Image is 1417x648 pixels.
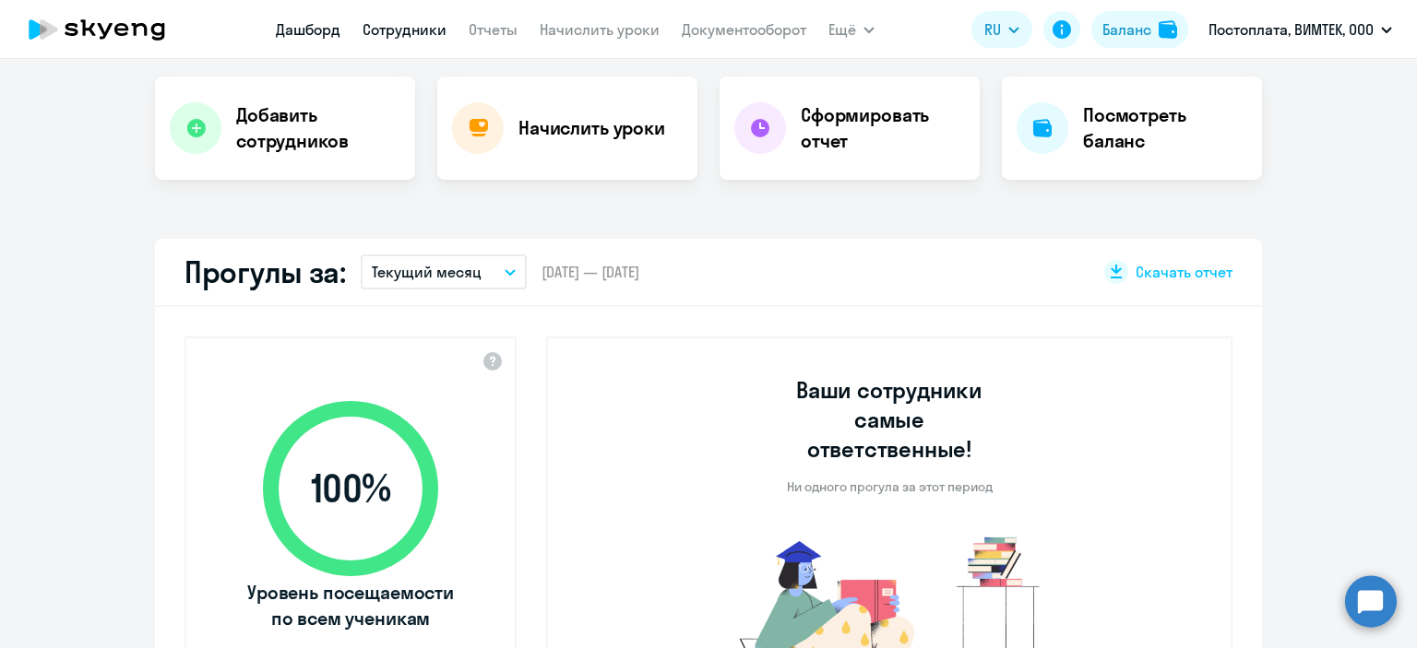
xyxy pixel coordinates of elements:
[828,18,856,41] span: Ещё
[771,375,1008,464] h3: Ваши сотрудники самые ответственные!
[372,261,482,283] p: Текущий месяц
[236,102,400,154] h4: Добавить сотрудников
[276,20,340,39] a: Дашборд
[1102,18,1151,41] div: Баланс
[1091,11,1188,48] button: Балансbalance
[984,18,1001,41] span: RU
[361,254,527,289] button: Текущий месяц
[971,11,1032,48] button: RU
[1199,7,1401,52] button: Постоплата, ВИМТЕК, ООО
[542,262,639,282] span: [DATE] — [DATE]
[787,478,993,495] p: Ни одного прогула за этот период
[469,20,518,39] a: Отчеты
[244,466,457,511] span: 100 %
[1083,102,1247,154] h4: Посмотреть баланс
[540,20,660,39] a: Начислить уроки
[244,580,457,631] span: Уровень посещаемости по всем ученикам
[801,102,965,154] h4: Сформировать отчет
[682,20,806,39] a: Документооборот
[363,20,447,39] a: Сотрудники
[828,11,875,48] button: Ещё
[1209,18,1374,41] p: Постоплата, ВИМТЕК, ООО
[185,253,346,290] h2: Прогулы за:
[518,115,665,141] h4: Начислить уроки
[1159,20,1177,39] img: balance
[1136,262,1232,282] span: Скачать отчет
